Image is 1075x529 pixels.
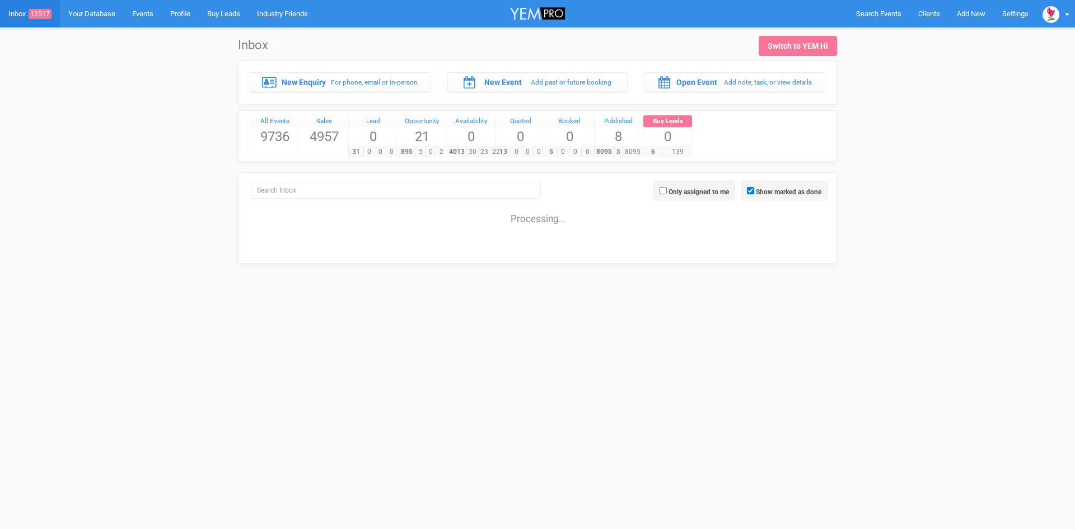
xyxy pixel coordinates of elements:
span: 0 [511,147,522,157]
a: Buy Leads [643,115,692,128]
span: 0 [386,147,398,157]
a: Lead [349,115,398,128]
a: Availability [447,115,496,128]
span: 8 [614,147,623,157]
span: 4957 [300,127,349,146]
div: Processing... [241,202,834,224]
span: 139 [663,147,692,157]
h1: Inbox [238,39,281,52]
span: 4013 [447,147,467,157]
span: 0 [533,147,545,157]
span: 23 [478,147,490,157]
span: 2 [436,147,446,157]
span: 22 [490,147,502,157]
span: Search Events [856,10,901,18]
a: All Events [251,115,300,128]
a: Open Event Add note, task, or view details [644,72,825,92]
span: 8095 [594,147,615,157]
label: Open Event [676,77,717,88]
a: Published [595,115,643,128]
span: 31 [348,147,364,157]
input: Search Inbox [251,182,541,199]
span: 5 [545,147,558,157]
span: Clients [918,10,940,18]
span: 0 [522,147,534,157]
span: 12517 [29,9,52,19]
a: New Enquiry For phone, email or in-person [250,72,431,92]
a: Switch to YEM Hi [759,36,837,56]
label: New Enquiry [282,77,326,88]
img: open-uri20190322-4-14wp8y4 [1043,6,1059,23]
label: Show marked as done [756,187,821,197]
span: 0 [375,147,386,157]
span: 6 [643,147,663,157]
label: Only assigned to me [669,187,729,197]
span: 0 [581,147,594,157]
span: 0 [569,147,582,157]
span: 0 [426,147,436,157]
span: 0 [643,127,692,146]
span: Add New [957,10,985,18]
span: 30 [466,147,479,157]
small: Add note, task, or view details [724,78,812,86]
span: 13 [496,147,511,157]
span: 895 [398,147,416,157]
span: 21 [398,127,447,146]
span: 0 [545,127,594,146]
span: 8 [595,127,643,146]
span: 0 [447,127,496,146]
a: Sales [300,115,349,128]
small: Add past or future booking [531,78,611,86]
div: Switch to YEM Hi [768,40,828,52]
span: 0 [557,147,570,157]
span: 5 [415,147,426,157]
label: New Event [484,77,522,88]
span: 8095 [622,147,643,157]
a: New Event Add past or future booking [447,72,628,92]
small: For phone, email or in-person [331,78,418,86]
span: 0 [363,147,375,157]
a: Booked [545,115,594,128]
span: 0 [496,127,545,146]
a: Opportunity [398,115,447,128]
span: 0 [349,127,398,146]
span: 9736 [251,127,300,146]
a: Quoted [496,115,545,128]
